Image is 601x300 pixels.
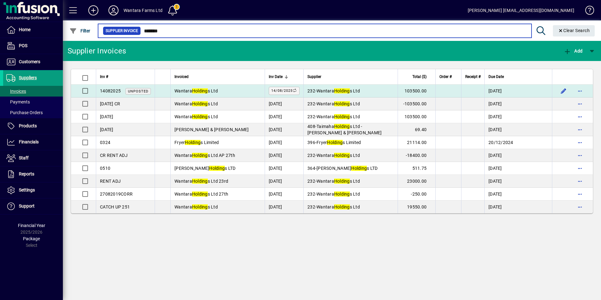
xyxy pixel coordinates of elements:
[100,88,121,93] span: 14082025
[174,127,249,132] span: [PERSON_NAME] & [PERSON_NAME]
[100,101,120,106] span: [DATE] CR
[3,22,63,38] a: Home
[307,114,315,119] span: 232
[398,97,435,110] td: -103500.00
[83,5,103,16] button: Add
[174,179,228,184] span: Wantara s Ltd 23rd
[303,97,398,110] td: -
[265,188,303,201] td: [DATE]
[106,28,138,34] span: Supplier Invoice
[3,166,63,182] a: Reports
[317,140,361,145] span: Fryer s Limited
[398,188,435,201] td: -250.00
[484,149,552,162] td: [DATE]
[174,153,235,158] span: Wantara s Ltd AP 27th
[19,187,35,192] span: Settings
[398,175,435,188] td: 23000.00
[174,101,218,106] span: Wantara s Ltd
[174,192,228,197] span: Wantara s Ltd 27th
[3,38,63,54] a: POS
[465,73,481,80] span: Receipt #
[174,204,218,209] span: Wantara s Ltd
[484,123,552,136] td: [DATE]
[19,139,39,144] span: Financials
[484,97,552,110] td: [DATE]
[100,166,110,171] span: 0510
[575,163,585,173] button: More options
[307,204,315,209] span: 232
[334,124,350,129] em: Holding
[269,87,300,95] label: 14/08/2025
[484,110,552,123] td: [DATE]
[19,123,37,128] span: Products
[484,162,552,175] td: [DATE]
[19,203,35,208] span: Support
[575,176,585,186] button: More options
[100,114,113,119] span: [DATE]
[317,204,360,209] span: Wantara s Ltd
[307,101,315,106] span: 232
[307,166,315,171] span: 364
[564,48,582,53] span: Add
[3,198,63,214] a: Support
[303,149,398,162] td: -
[19,59,40,64] span: Customers
[19,75,37,80] span: Suppliers
[100,73,108,80] span: Inv #
[3,107,63,118] a: Purchase Orders
[317,166,378,171] span: [PERSON_NAME] s LTD
[575,125,585,135] button: More options
[303,110,398,123] td: -
[575,99,585,109] button: More options
[174,140,219,145] span: Fryer s Limited
[3,54,63,70] a: Customers
[192,204,208,209] em: Holding
[192,153,208,158] em: Holding
[398,110,435,123] td: 103500.00
[174,88,218,93] span: Wantara s Ltd
[303,175,398,188] td: -
[209,166,225,171] em: Holding
[100,140,110,145] span: 0324
[3,182,63,198] a: Settings
[103,5,124,16] button: Profile
[269,73,283,80] span: Inv Date
[192,88,208,93] em: Holding
[3,150,63,166] a: Staff
[303,188,398,201] td: -
[269,73,300,80] div: Inv Date
[317,101,360,106] span: Wantara s Ltd
[307,124,382,135] span: Taimaha s Ltd - [PERSON_NAME] & [PERSON_NAME]
[265,136,303,149] td: [DATE]
[562,45,584,57] button: Add
[303,136,398,149] td: -
[398,149,435,162] td: -18400.00
[307,179,315,184] span: 232
[307,73,321,80] span: Supplier
[19,43,27,48] span: POS
[265,201,303,213] td: [DATE]
[402,73,432,80] div: Total ($)
[192,179,208,184] em: Holding
[68,25,92,36] button: Filter
[69,28,91,33] span: Filter
[575,189,585,199] button: More options
[575,137,585,147] button: More options
[192,114,208,119] em: Holding
[265,149,303,162] td: [DATE]
[265,110,303,123] td: [DATE]
[3,134,63,150] a: Financials
[317,114,360,119] span: Wantara s Ltd
[468,5,574,15] div: [PERSON_NAME] [EMAIL_ADDRESS][DOMAIN_NAME]
[575,86,585,96] button: More options
[484,85,552,97] td: [DATE]
[351,166,367,171] em: Holding
[185,140,201,145] em: Holding
[303,201,398,213] td: -
[327,140,343,145] em: Holding
[334,88,350,93] em: Holding
[100,127,113,132] span: [DATE]
[575,150,585,160] button: More options
[439,73,452,80] span: Order #
[100,153,128,158] span: CR RENT ADJ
